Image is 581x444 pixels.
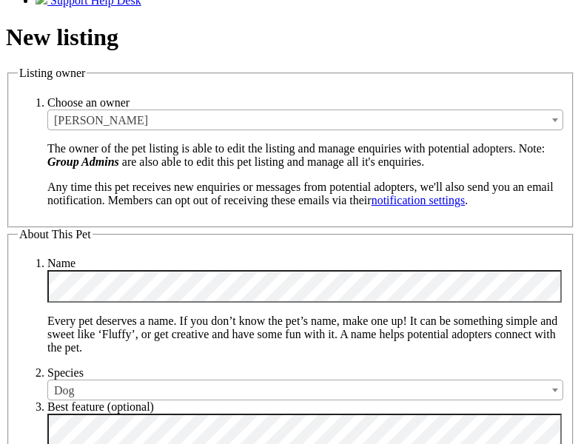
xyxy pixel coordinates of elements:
[47,96,130,109] label: Choose an owner
[48,110,562,131] span: Tana Bailey
[47,257,75,269] label: Name
[47,400,154,413] label: Best feature (optional)
[48,380,562,401] span: Dog
[19,228,91,240] span: About This Pet
[47,142,563,169] p: The owner of the pet listing is able to edit the listing and manage enquiries with potential adop...
[47,110,563,130] span: Tana Bailey
[19,67,85,79] span: Listing owner
[47,380,563,400] span: Dog
[372,194,466,206] a: notification settings
[47,181,563,207] p: Any time this pet receives new enquiries or messages from potential adopters, we'll also send you...
[6,24,575,51] h1: New listing
[47,314,563,354] p: Every pet deserves a name. If you don’t know the pet’s name, make one up! It can be something sim...
[47,155,119,168] em: Group Admins
[47,366,84,379] label: Species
